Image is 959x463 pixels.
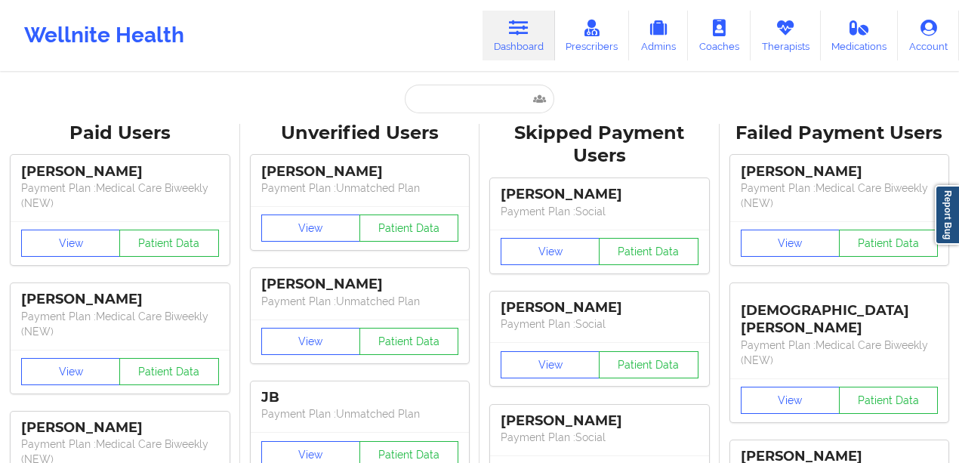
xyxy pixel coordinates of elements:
[359,215,458,242] button: Patient Data
[935,185,959,245] a: Report Bug
[741,230,840,257] button: View
[261,181,459,196] p: Payment Plan : Unmatched Plan
[501,351,600,378] button: View
[21,230,120,257] button: View
[741,163,939,181] div: [PERSON_NAME]
[261,294,459,309] p: Payment Plan : Unmatched Plan
[359,328,458,355] button: Patient Data
[119,230,218,257] button: Patient Data
[898,11,959,60] a: Account
[741,338,939,368] p: Payment Plan : Medical Care Biweekly (NEW)
[741,291,939,337] div: [DEMOGRAPHIC_DATA][PERSON_NAME]
[261,215,360,242] button: View
[21,358,120,385] button: View
[21,181,219,211] p: Payment Plan : Medical Care Biweekly (NEW)
[501,186,698,203] div: [PERSON_NAME]
[599,238,698,265] button: Patient Data
[839,230,938,257] button: Patient Data
[741,181,939,211] p: Payment Plan : Medical Care Biweekly (NEW)
[261,328,360,355] button: View
[688,11,751,60] a: Coaches
[501,299,698,316] div: [PERSON_NAME]
[119,358,218,385] button: Patient Data
[501,238,600,265] button: View
[261,389,459,406] div: JB
[251,122,470,145] div: Unverified Users
[501,430,698,445] p: Payment Plan : Social
[599,351,698,378] button: Patient Data
[21,419,219,437] div: [PERSON_NAME]
[501,412,698,430] div: [PERSON_NAME]
[21,309,219,339] p: Payment Plan : Medical Care Biweekly (NEW)
[629,11,688,60] a: Admins
[741,387,840,414] button: View
[483,11,555,60] a: Dashboard
[501,204,698,219] p: Payment Plan : Social
[821,11,899,60] a: Medications
[261,276,459,293] div: [PERSON_NAME]
[501,316,698,332] p: Payment Plan : Social
[555,11,630,60] a: Prescribers
[730,122,949,145] div: Failed Payment Users
[839,387,938,414] button: Patient Data
[21,291,219,308] div: [PERSON_NAME]
[261,163,459,181] div: [PERSON_NAME]
[11,122,230,145] div: Paid Users
[751,11,821,60] a: Therapists
[490,122,709,168] div: Skipped Payment Users
[21,163,219,181] div: [PERSON_NAME]
[261,406,459,421] p: Payment Plan : Unmatched Plan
